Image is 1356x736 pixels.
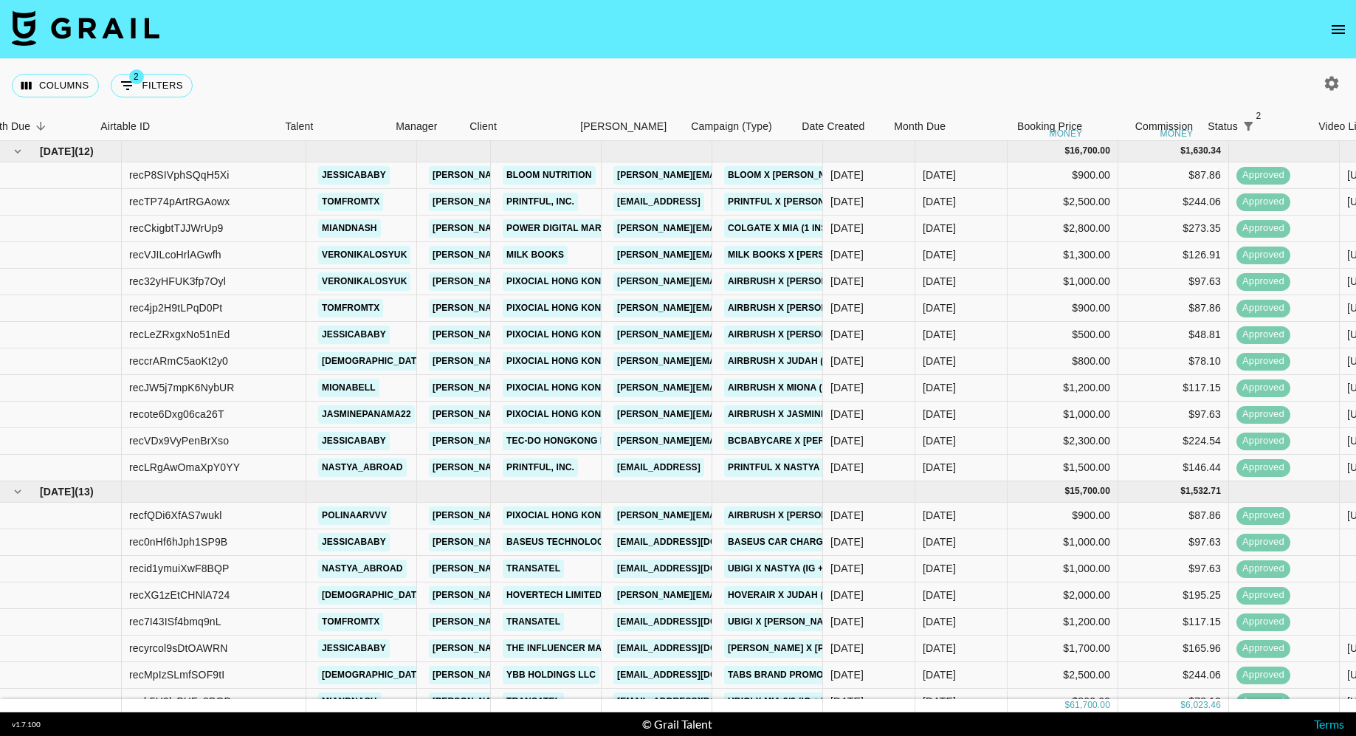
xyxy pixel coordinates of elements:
[40,144,75,159] span: [DATE]
[923,694,956,709] div: Aug '25
[613,639,779,658] a: [EMAIL_ADDRESS][DOMAIN_NAME]
[129,588,230,602] div: recXG1zEtCHNlA724
[724,352,840,371] a: AirBrush x Judah (IG)
[1008,402,1118,428] div: $1,000.00
[129,433,229,448] div: recVDx9VyPenBrXso
[318,219,381,238] a: miandnash
[830,327,864,342] div: 09/09/2025
[429,586,670,605] a: [PERSON_NAME][EMAIL_ADDRESS][DOMAIN_NAME]
[830,534,864,549] div: 29/07/2025
[613,432,856,450] a: [PERSON_NAME][EMAIL_ADDRESS][PERSON_NAME]
[923,433,956,448] div: Sep '25
[724,639,944,658] a: [PERSON_NAME] x [PERSON_NAME] (1 TikTok)
[1236,695,1290,709] span: approved
[1236,615,1290,629] span: approved
[1251,109,1266,123] span: 2
[1118,662,1229,689] div: $244.06
[613,246,930,264] a: [PERSON_NAME][EMAIL_ADDRESS][PERSON_NAME][DOMAIN_NAME]
[129,694,231,709] div: recb5U9lxBHFz8BOB
[503,586,605,605] a: HOVERTECH LIMITED
[1008,689,1118,715] div: $800.00
[830,194,864,209] div: 18/08/2025
[830,561,864,576] div: 23/07/2025
[503,166,596,185] a: Bloom Nutrition
[923,641,956,656] div: Aug '25
[724,692,890,711] a: Ubigi x Mia 2/3 (IG + TT, 3 Stories)
[724,533,926,551] a: Baseus Car Charger x [PERSON_NAME]
[1008,582,1118,609] div: $2,000.00
[129,221,224,235] div: recCkigbtTJJWrUp9
[830,433,864,448] div: 02/09/2025
[318,352,429,371] a: [DEMOGRAPHIC_DATA]
[1118,322,1229,348] div: $48.81
[318,246,410,264] a: veronikalosyuk
[429,299,670,317] a: [PERSON_NAME][EMAIL_ADDRESS][DOMAIN_NAME]
[1017,112,1082,141] div: Booking Price
[129,194,230,209] div: recTP74pArtRGAowx
[12,74,99,97] button: Select columns
[724,506,866,525] a: AirBrush x [PERSON_NAME]
[923,168,956,182] div: Sep '25
[12,10,159,46] img: Grail Talent
[613,405,930,424] a: [PERSON_NAME][EMAIL_ADDRESS][PERSON_NAME][DOMAIN_NAME]
[503,272,650,291] a: Pixocial Hong Kong Limited
[830,300,864,315] div: 09/09/2025
[1118,242,1229,269] div: $126.91
[1160,129,1193,138] div: money
[318,166,390,185] a: jessicababy
[1008,189,1118,216] div: $2,500.00
[830,247,864,262] div: 11/07/2025
[1118,582,1229,609] div: $195.25
[1236,642,1290,656] span: approved
[503,533,693,551] a: BASEUS TECHNOLOGY (HK) CO. LIMITED
[129,274,226,289] div: rec32yHFUK3fp7Oyl
[129,380,235,395] div: recJW5j7mpK6NybUR
[923,614,956,629] div: Aug '25
[1118,556,1229,582] div: $97.63
[1118,269,1229,295] div: $97.63
[1008,455,1118,481] div: $1,500.00
[1118,609,1229,636] div: $117.15
[1008,428,1118,455] div: $2,300.00
[318,506,390,525] a: polinaarvvv
[923,327,956,342] div: Sep '25
[1200,112,1311,141] div: Status
[318,299,383,317] a: tomfromtx
[724,326,884,344] a: AirBrush x [PERSON_NAME] (IG)
[923,460,956,475] div: Sep '25
[1236,407,1290,422] span: approved
[923,534,956,549] div: Aug '25
[613,326,930,344] a: [PERSON_NAME][EMAIL_ADDRESS][PERSON_NAME][DOMAIN_NAME]
[613,166,854,185] a: [PERSON_NAME][EMAIL_ADDRESS][DOMAIN_NAME]
[12,720,41,729] div: v 1.7.100
[129,327,230,342] div: recLeZRxgxNo51nEd
[1236,668,1290,682] span: approved
[1236,221,1290,235] span: approved
[429,405,670,424] a: [PERSON_NAME][EMAIL_ADDRESS][DOMAIN_NAME]
[429,219,670,238] a: [PERSON_NAME][EMAIL_ADDRESS][DOMAIN_NAME]
[1118,529,1229,556] div: $97.63
[318,666,429,684] a: [DEMOGRAPHIC_DATA]
[429,352,670,371] a: [PERSON_NAME][EMAIL_ADDRESS][DOMAIN_NAME]
[429,639,670,658] a: [PERSON_NAME][EMAIL_ADDRESS][DOMAIN_NAME]
[318,193,383,211] a: tomfromtx
[396,112,437,141] div: Manager
[923,588,956,602] div: Aug '25
[429,666,670,684] a: [PERSON_NAME][EMAIL_ADDRESS][DOMAIN_NAME]
[580,112,667,141] div: [PERSON_NAME]
[318,692,381,711] a: miandnash
[830,588,864,602] div: 10/07/2025
[923,407,956,422] div: Sep '25
[1008,375,1118,402] div: $1,200.00
[1180,145,1185,157] div: $
[503,692,564,711] a: Transatel
[129,168,230,182] div: recP8SIVphSQqH5Xi
[429,379,670,397] a: [PERSON_NAME][EMAIL_ADDRESS][DOMAIN_NAME]
[724,299,884,317] a: AirBrush x [PERSON_NAME] (IG)
[887,112,979,141] div: Month Due
[462,112,573,141] div: Client
[503,379,650,397] a: Pixocial Hong Kong Limited
[388,112,462,141] div: Manager
[1185,485,1221,498] div: 1,532.71
[642,717,712,732] div: © Grail Talent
